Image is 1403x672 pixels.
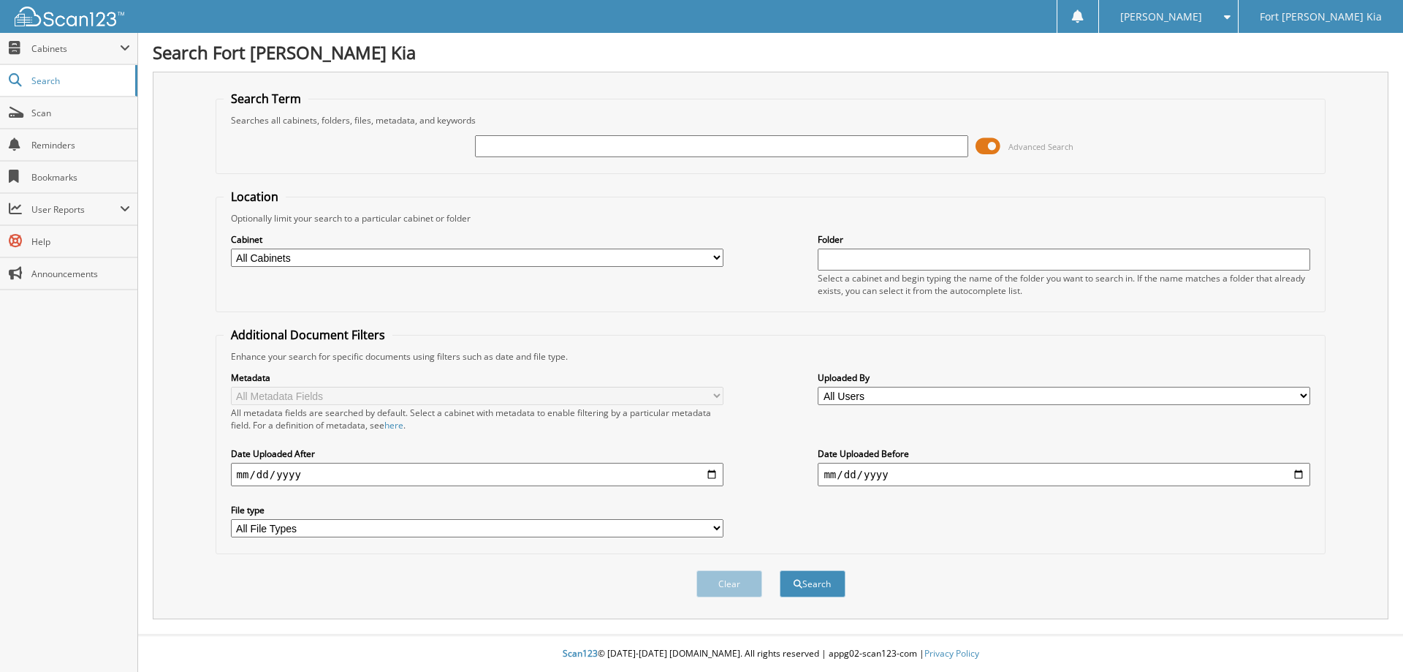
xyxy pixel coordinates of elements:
[224,212,1318,224] div: Optionally limit your search to a particular cabinet or folder
[1120,12,1202,21] span: [PERSON_NAME]
[31,75,128,87] span: Search
[818,448,1310,460] label: Date Uploaded Before
[31,107,130,119] span: Scan
[231,371,723,384] label: Metadata
[1008,141,1073,152] span: Advanced Search
[138,636,1403,672] div: © [DATE]-[DATE] [DOMAIN_NAME]. All rights reserved | appg02-scan123-com |
[31,171,130,184] span: Bookmarks
[1260,12,1382,21] span: Fort [PERSON_NAME] Kia
[224,114,1318,127] div: Searches all cabinets, folders, files, metadata, and keywords
[818,371,1310,384] label: Uploaded By
[15,7,124,26] img: scan123-logo-white.svg
[231,407,723,431] div: All metadata fields are searched by default. Select a cabinet with metadata to enable filtering b...
[153,40,1388,64] h1: Search Fort [PERSON_NAME] Kia
[818,463,1310,486] input: end
[31,139,130,151] span: Reminders
[31,42,120,55] span: Cabinets
[224,350,1318,363] div: Enhance your search for specific documents using filters such as date and file type.
[224,189,286,205] legend: Location
[224,327,392,343] legend: Additional Document Filters
[384,419,403,431] a: here
[780,570,845,597] button: Search
[231,504,723,516] label: File type
[563,647,598,660] span: Scan123
[224,91,308,107] legend: Search Term
[231,448,723,460] label: Date Uploaded After
[818,233,1310,246] label: Folder
[31,203,120,216] span: User Reports
[31,268,130,280] span: Announcements
[231,233,723,246] label: Cabinet
[924,647,979,660] a: Privacy Policy
[696,570,762,597] button: Clear
[818,272,1310,297] div: Select a cabinet and begin typing the name of the folder you want to search in. If the name match...
[231,463,723,486] input: start
[31,235,130,248] span: Help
